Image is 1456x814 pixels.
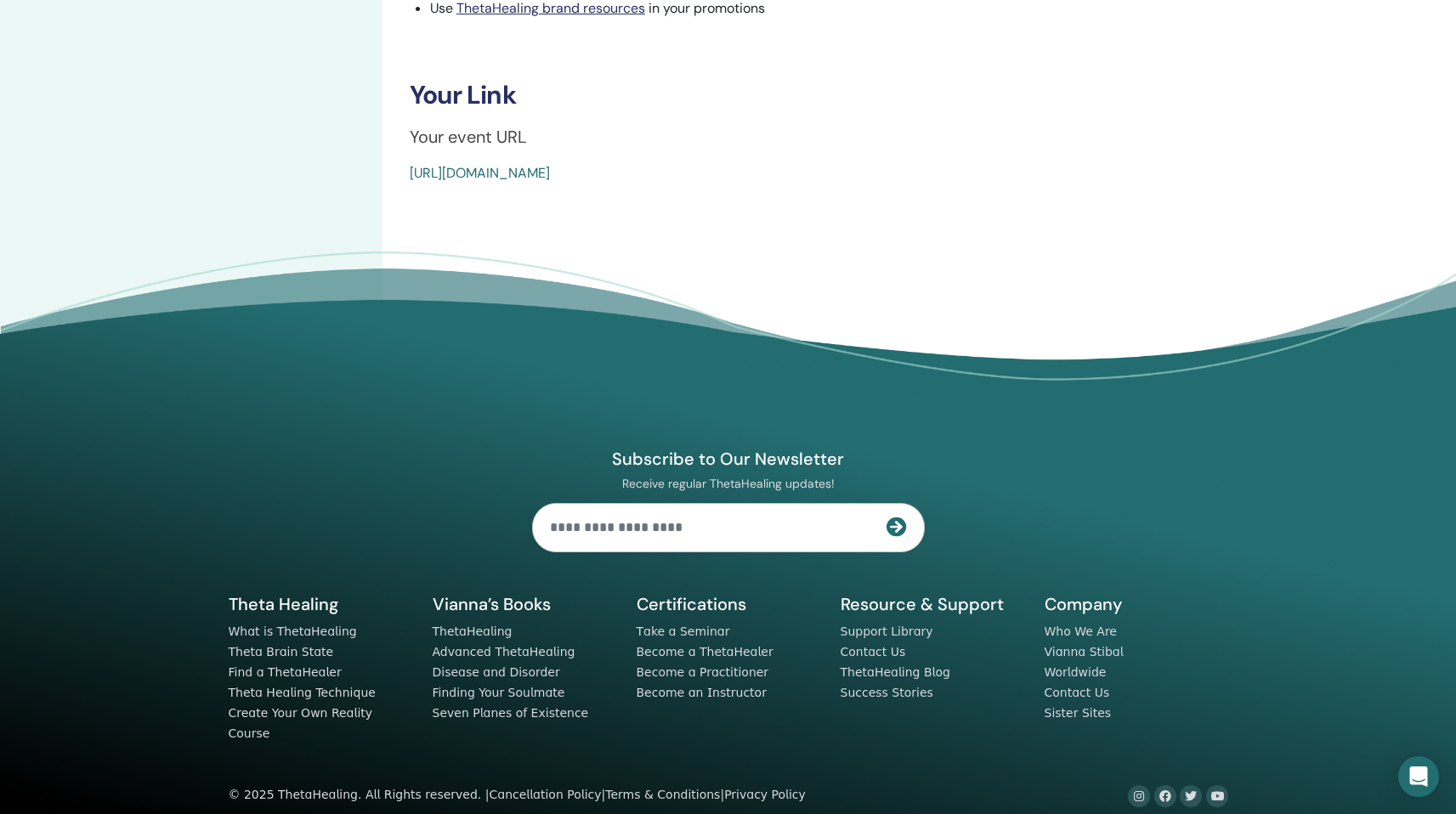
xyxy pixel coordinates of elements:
[1045,706,1112,720] a: Sister Sites
[841,665,950,679] a: ThetaHealing Blog
[229,686,376,699] a: Theta Healing Technique
[229,625,357,638] a: What is ThetaHealing
[637,645,773,659] a: Become a ThetaHealer
[1045,686,1110,699] a: Contact Us
[229,593,412,615] h5: Theta Healing
[724,788,806,801] a: Privacy Policy
[841,686,933,699] a: Success Stories
[1045,593,1228,615] h5: Company
[637,665,769,679] a: Become a Practitioner
[532,448,925,470] h4: Subscribe to Our Newsletter
[433,706,589,720] a: Seven Planes of Existence
[532,476,925,491] p: Receive regular ThetaHealing updates!
[433,645,575,659] a: Advanced ThetaHealing
[637,625,730,638] a: Take a Seminar
[433,686,565,699] a: Finding Your Soulmate
[229,665,342,679] a: Find a ThetaHealer
[229,706,373,740] a: Create Your Own Reality Course
[637,686,767,699] a: Become an Instructor
[229,785,806,806] div: © 2025 ThetaHealing. All Rights reserved. | | |
[841,625,933,638] a: Support Library
[841,645,906,659] a: Contact Us
[410,124,1326,150] p: Your event URL
[841,593,1024,615] h5: Resource & Support
[489,788,601,801] a: Cancellation Policy
[1045,645,1124,659] a: Vianna Stibal
[433,593,616,615] h5: Vianna’s Books
[1398,756,1439,797] div: Open Intercom Messenger
[410,164,550,182] a: [URL][DOMAIN_NAME]
[1045,625,1117,638] a: Who We Are
[410,80,1326,110] h3: Your Link
[433,665,560,679] a: Disease and Disorder
[605,788,720,801] a: Terms & Conditions
[1045,665,1107,679] a: Worldwide
[433,625,513,638] a: ThetaHealing
[229,645,334,659] a: Theta Brain State
[637,593,820,615] h5: Certifications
